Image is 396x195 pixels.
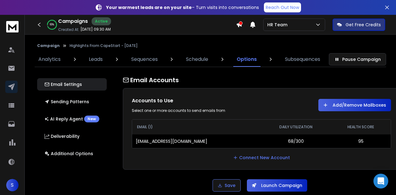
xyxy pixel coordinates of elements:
[247,179,307,192] button: Launch Campaign
[37,130,107,142] button: Deliverability
[264,2,301,12] a: Reach Out Now
[261,120,331,134] th: DAILY UTILIZATION
[233,52,260,67] a: Options
[45,81,82,87] p: Email Settings
[37,43,60,48] button: Campaign
[237,56,257,63] p: Options
[136,138,207,144] p: [EMAIL_ADDRESS][DOMAIN_NAME]
[37,147,107,160] button: Additional Options
[35,52,64,67] a: Analytics
[261,134,331,148] td: 68/300
[58,18,88,25] h1: Campaigns
[373,174,388,189] div: Open Intercom Messenger
[6,21,19,32] img: logo
[132,120,261,134] th: EMAIL (1)
[84,116,99,122] div: New
[37,78,107,91] button: Email Settings
[45,99,89,105] p: Sending Patterns
[331,134,391,148] td: 95
[182,52,212,67] a: Schedule
[6,179,19,191] button: S
[37,95,107,108] button: Sending Patterns
[329,53,386,66] button: Pause Campaign
[38,56,61,63] p: Analytics
[281,52,324,67] a: Subsequences
[131,56,158,63] p: Sequences
[132,108,255,113] div: Select one or more accounts to send emails from
[127,52,161,67] a: Sequences
[45,150,93,157] p: Additional Options
[233,155,290,161] a: Connect New Account
[186,56,208,63] p: Schedule
[106,4,259,11] p: – Turn visits into conversations
[346,22,381,28] p: Get Free Credits
[80,27,111,32] p: [DATE] 09:30 AM
[333,19,385,31] button: Get Free Credits
[285,56,320,63] p: Subsequences
[92,17,111,25] div: Active
[37,113,107,125] button: AI Reply AgentNew
[132,97,255,104] h1: Accounts to Use
[85,52,106,67] a: Leads
[70,43,138,48] p: Highlights From CapeStart - [DATE]
[45,116,99,122] p: AI Reply Agent
[331,120,391,134] th: HEALTH SCORE
[318,99,391,111] button: Add/Remove Mailboxes
[213,179,241,192] button: Save
[89,56,103,63] p: Leads
[266,4,299,11] p: Reach Out Now
[50,23,54,27] p: 93 %
[58,27,79,32] p: Created At:
[267,22,290,28] p: HR Team
[45,133,80,139] p: Deliverability
[106,4,192,11] strong: Your warmest leads are on your site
